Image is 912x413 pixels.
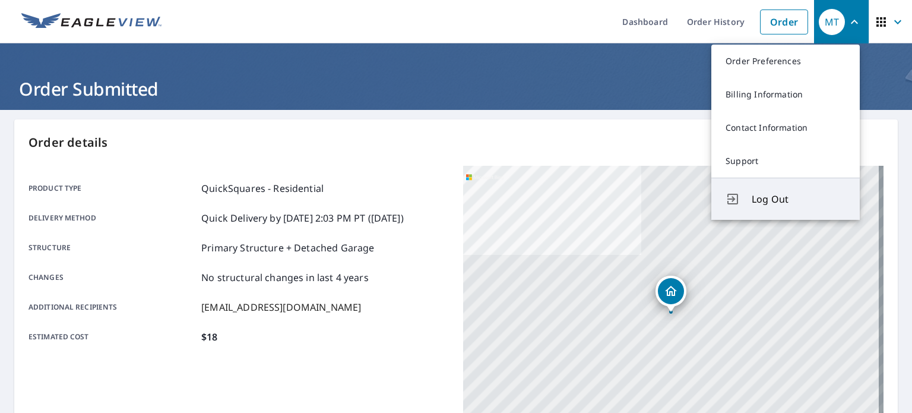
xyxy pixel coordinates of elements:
[201,211,404,225] p: Quick Delivery by [DATE] 2:03 PM PT ([DATE])
[655,276,686,313] div: Dropped pin, building 1, Residential property, 2861 Birch St Denver, CO 80207
[201,330,217,344] p: $18
[752,192,845,206] span: Log Out
[711,144,860,178] a: Support
[14,77,898,101] h1: Order Submitted
[201,241,374,255] p: Primary Structure + Detached Garage
[711,78,860,111] a: Billing Information
[28,270,197,285] p: Changes
[28,134,883,152] p: Order details
[201,300,361,314] p: [EMAIL_ADDRESS][DOMAIN_NAME]
[28,241,197,255] p: Structure
[28,211,197,225] p: Delivery method
[819,9,845,35] div: MT
[21,13,161,31] img: EV Logo
[711,111,860,144] a: Contact Information
[28,181,197,196] p: Product type
[28,300,197,314] p: Additional recipients
[760,10,808,34] a: Order
[201,181,324,196] p: QuickSquares - Residential
[711,178,860,220] button: Log Out
[201,270,369,285] p: No structural changes in last 4 years
[711,45,860,78] a: Order Preferences
[28,330,197,344] p: Estimated cost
